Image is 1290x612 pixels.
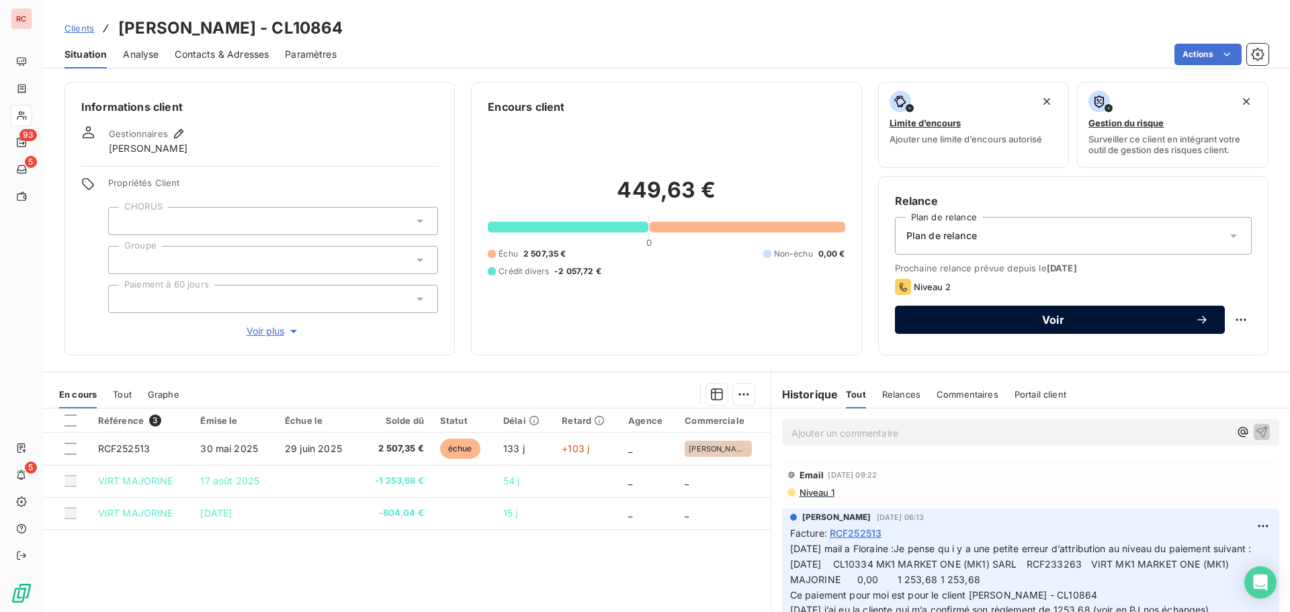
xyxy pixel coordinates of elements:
span: 15 j [503,507,518,519]
span: Ajouter une limite d’encours autorisé [890,134,1042,144]
span: Situation [64,48,107,61]
span: Propriétés Client [108,177,438,196]
span: En cours [59,389,97,400]
div: Échue le [285,415,351,426]
h3: [PERSON_NAME] - CL10864 [118,16,343,40]
span: VIRT MAJORINE [98,475,173,486]
span: Portail client [1015,389,1066,400]
span: Échu [499,248,518,260]
span: [PERSON_NAME] [109,142,187,155]
span: Facture : [790,526,827,540]
span: -2 057,72 € [554,265,601,277]
span: 30 mai 2025 [200,443,258,454]
span: Analyse [123,48,159,61]
span: échue [440,439,480,459]
span: _ [685,475,689,486]
button: Gestion du risqueSurveiller ce client en intégrant votre outil de gestion des risques client. [1077,82,1268,168]
button: Voir plus [108,324,438,339]
div: Émise le [200,415,269,426]
h2: 449,63 € [488,177,845,217]
span: 133 j [503,443,525,454]
button: Limite d’encoursAjouter une limite d’encours autorisé [878,82,1070,168]
span: Crédit divers [499,265,549,277]
div: Référence [98,414,185,427]
span: 29 juin 2025 [285,443,342,454]
span: 54 j [503,475,520,486]
input: Ajouter une valeur [120,254,130,266]
h6: Informations client [81,99,438,115]
span: 2 507,35 € [367,442,424,455]
span: Non-échu [774,248,813,260]
span: 0 [646,237,652,248]
span: [DATE] mail a Floraine :Je pense qu i y a une petite erreur d’attribution au niveau du paiement s... [790,543,1252,554]
span: _ [628,443,632,454]
div: Solde dû [367,415,424,426]
h6: Encours client [488,99,564,115]
span: [DATE] 06:13 [877,513,924,521]
div: RC [11,8,32,30]
button: Actions [1174,44,1242,65]
span: RCF252513 [98,443,150,454]
span: [DATE] CL10334 MK1 MARKET ONE (MK1) SARL RCF233263 VIRT MK1 MARKET ONE (MK1) MAJORINE 0,00 1 253,... [790,558,1232,585]
span: -804,04 € [367,507,424,520]
span: 5 [25,462,37,474]
span: Niveau 1 [798,487,834,498]
span: Plan de relance [906,229,977,243]
a: Clients [64,21,94,35]
input: Ajouter une valeur [120,293,130,305]
span: Commentaires [937,389,998,400]
span: +103 j [562,443,589,454]
span: Graphe [148,389,179,400]
span: Relances [882,389,920,400]
span: 93 [19,129,37,141]
span: Tout [113,389,132,400]
span: Niveau 2 [914,281,951,292]
span: Gestionnaires [109,128,168,139]
span: RCF252513 [830,526,881,540]
div: Agence [628,415,669,426]
span: [DATE] [1047,263,1077,273]
span: Clients [64,23,94,34]
h6: Historique [771,386,838,402]
span: _ [685,507,689,519]
span: 2 507,35 € [523,248,566,260]
span: -1 253,68 € [367,474,424,488]
span: Contacts & Adresses [175,48,269,61]
span: 0,00 € [818,248,845,260]
span: [DATE] [200,507,232,519]
span: _ [628,507,632,519]
span: Gestion du risque [1088,118,1164,128]
span: _ [628,475,632,486]
div: Commerciale [685,415,762,426]
span: Voir [911,314,1195,325]
span: [DATE] 09:22 [828,471,877,479]
img: Logo LeanPay [11,582,32,604]
span: 3 [149,414,161,427]
span: [PERSON_NAME] [802,511,871,523]
span: Voir plus [247,324,300,338]
span: Prochaine relance prévue depuis le [895,263,1252,273]
div: Statut [440,415,487,426]
div: Retard [562,415,612,426]
span: Limite d’encours [890,118,961,128]
button: Voir [895,306,1225,334]
span: Tout [846,389,866,400]
div: Délai [503,415,546,426]
div: Open Intercom Messenger [1244,566,1277,599]
input: Ajouter une valeur [120,215,130,227]
span: Paramètres [285,48,337,61]
span: Ce paiement pour moi est pour le client [PERSON_NAME] - CL10864 [790,589,1097,601]
h6: Relance [895,193,1252,209]
span: [PERSON_NAME] [689,445,748,453]
span: Surveiller ce client en intégrant votre outil de gestion des risques client. [1088,134,1257,155]
span: VIRT MAJORINE [98,507,173,519]
span: Email [800,470,824,480]
span: 5 [25,156,37,168]
span: 17 août 2025 [200,475,259,486]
